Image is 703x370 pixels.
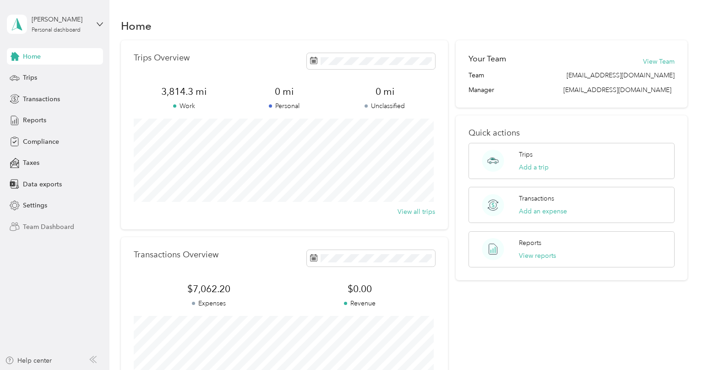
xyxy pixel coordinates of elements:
[643,57,675,66] button: View Team
[32,27,81,33] div: Personal dashboard
[234,85,334,98] span: 0 mi
[23,52,41,61] span: Home
[519,207,567,216] button: Add an expense
[134,85,234,98] span: 3,814.3 mi
[23,222,74,232] span: Team Dashboard
[134,250,218,260] p: Transactions Overview
[335,85,435,98] span: 0 mi
[134,299,284,308] p: Expenses
[23,115,46,125] span: Reports
[335,101,435,111] p: Unclassified
[23,180,62,189] span: Data exports
[121,21,152,31] h1: Home
[519,251,556,261] button: View reports
[23,94,60,104] span: Transactions
[284,283,435,295] span: $0.00
[469,53,506,65] h2: Your Team
[469,85,494,95] span: Manager
[519,163,549,172] button: Add a trip
[567,71,675,80] span: [EMAIL_ADDRESS][DOMAIN_NAME]
[23,201,47,210] span: Settings
[469,71,484,80] span: Team
[134,283,284,295] span: $7,062.20
[134,101,234,111] p: Work
[23,137,59,147] span: Compliance
[469,128,674,138] p: Quick actions
[519,238,541,248] p: Reports
[652,319,703,370] iframe: Everlance-gr Chat Button Frame
[23,158,39,168] span: Taxes
[398,207,435,217] button: View all trips
[5,356,52,365] button: Help center
[519,150,533,159] p: Trips
[23,73,37,82] span: Trips
[284,299,435,308] p: Revenue
[32,15,89,24] div: [PERSON_NAME]
[134,53,190,63] p: Trips Overview
[563,86,671,94] span: [EMAIL_ADDRESS][DOMAIN_NAME]
[519,194,554,203] p: Transactions
[234,101,334,111] p: Personal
